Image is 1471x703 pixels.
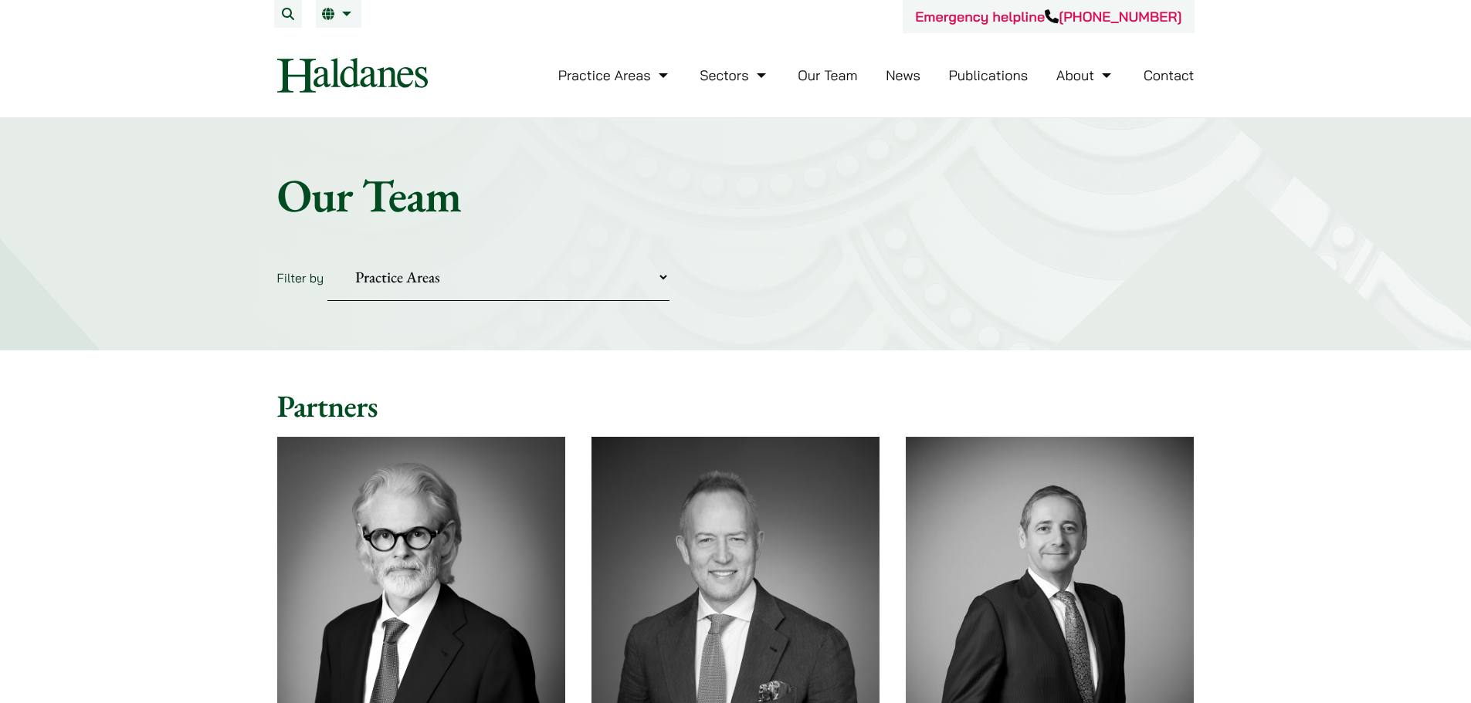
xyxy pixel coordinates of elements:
a: Practice Areas [558,66,672,84]
a: Our Team [798,66,857,84]
a: EN [322,8,355,20]
a: News [886,66,920,84]
a: About [1056,66,1115,84]
a: Sectors [700,66,769,84]
a: Contact [1144,66,1195,84]
img: Logo of Haldanes [277,58,428,93]
h1: Our Team [277,167,1195,223]
h2: Partners [277,387,1195,424]
a: Publications [949,66,1029,84]
a: Emergency helpline[PHONE_NUMBER] [915,8,1181,25]
label: Filter by [277,270,324,286]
